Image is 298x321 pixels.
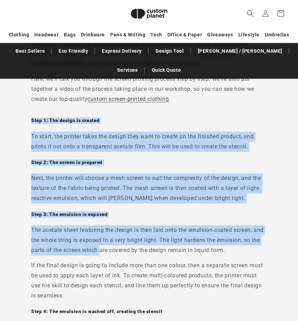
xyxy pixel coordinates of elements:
[167,29,202,41] a: Office & Paper
[31,211,267,218] h5: Step 3: The emulsion is exposed
[114,64,141,76] a: Services
[55,45,91,57] a: Eco Friendly
[238,29,260,41] a: Lifestyle
[81,29,105,41] a: Drinkware
[125,3,173,25] img: Custom Planet
[148,64,185,76] a: Quick Quote
[31,159,267,166] h5: Step 2: The screen is prepared
[152,45,187,57] a: Design Tool
[87,96,169,102] a: custom screen-printed clothing
[34,29,59,41] a: Headwear
[31,173,267,203] p: Next, the printer will choose a mesh screen to suit the complexity of the design, and the texture...
[31,132,267,152] p: To start, the printer takes the design they want to create on the finished product, and prints it...
[110,29,145,41] a: Pens & Writing
[207,29,233,41] a: Giveaways
[31,225,267,255] p: The acetate sheet featuring the design is then laid onto the emulsion-coated screen, and the whol...
[179,246,298,321] div: Widget razgovora
[31,309,267,315] h5: Step 4: The emulsion is washed off, creating the stencil
[265,29,289,41] a: Umbrellas
[194,45,286,57] a: [PERSON_NAME] / [PERSON_NAME]
[31,261,267,301] p: If the final design is going to include more than one colour, then a separate screen must be used...
[243,6,258,21] summary: Search
[150,29,162,41] a: Tech
[179,246,298,321] iframe: Chat Widget
[64,29,76,41] a: Bags
[98,45,145,57] a: Express Delivery
[12,45,48,57] a: Best Sellers
[31,74,267,104] p: Here, we'll talk you through the screen printing process step by step. We’ve also put together a ...
[31,118,267,124] h5: Step 1: The design is created
[9,29,29,41] a: Clothing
